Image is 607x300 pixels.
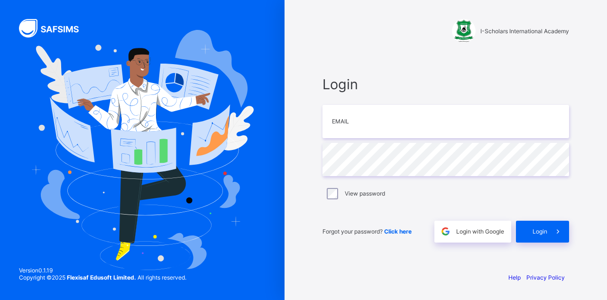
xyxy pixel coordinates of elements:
span: Forgot your password? [322,228,412,235]
img: Hero Image [31,30,254,270]
a: Help [508,274,521,281]
img: SAFSIMS Logo [19,19,90,37]
span: Version 0.1.19 [19,267,186,274]
img: google.396cfc9801f0270233282035f929180a.svg [440,226,451,237]
span: Login [322,76,569,93]
span: Login with Google [456,228,504,235]
a: Privacy Policy [526,274,565,281]
span: Copyright © 2025 All rights reserved. [19,274,186,281]
span: Login [533,228,547,235]
a: Click here [384,228,412,235]
strong: Flexisaf Edusoft Limited. [67,274,136,281]
label: View password [345,190,385,197]
span: I-Scholars International Academy [480,28,569,35]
